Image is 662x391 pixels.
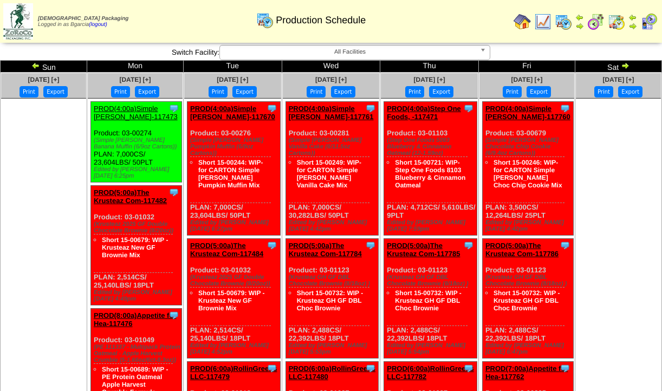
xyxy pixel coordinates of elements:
div: Edited by [PERSON_NAME] [DATE] 6:47pm [485,342,573,355]
a: PROD(6:00a)RollinGreens LLC-117480 [289,364,375,381]
a: PROD(5:00a)The Krusteaz Com-117482 [94,188,167,205]
img: Tooltip [365,363,376,374]
button: Export [232,86,257,97]
img: Tooltip [168,187,179,198]
a: PROD(5:00a)The Krusteaz Com-117786 [485,242,559,258]
a: PROD(4:00a)Step One Foods, -117471 [387,105,461,121]
div: (Krusteaz 2025 GF Double Chocolate Brownie (8/20oz)) [190,274,280,287]
img: arrowleft.gif [628,13,637,22]
a: [DATE] [+] [315,76,347,83]
td: Wed [282,61,380,73]
td: Sat [575,61,662,73]
button: Print [594,86,613,97]
img: Tooltip [267,363,277,374]
td: Tue [184,61,282,73]
a: Short 15-00721: WIP- Step One Foods 8103 Blueberry & Cinnamon Oatmeal [395,159,465,189]
img: Tooltip [168,310,179,321]
div: Product: 03-00274 PLAN: 7,000CS / 23,604LBS / 50PLT [90,102,181,183]
div: (Simple [PERSON_NAME] Vanilla Cake (6/11.5oz Cartons)) [289,137,378,157]
button: Print [111,86,130,97]
td: Sun [1,61,87,73]
div: Product: 03-00679 PLAN: 3,500CS / 12,264LBS / 25PLT [482,102,573,236]
div: (Krusteaz GH GF DBL Chocolate Brownie (8/18oz) ) [485,274,573,287]
img: arrowleft.gif [575,13,584,22]
a: PROD(5:00a)The Krusteaz Com-117785 [387,242,460,258]
button: Export [429,86,453,97]
a: PROD(5:00a)The Krusteaz Com-117484 [190,242,263,258]
span: [DEMOGRAPHIC_DATA] Packaging [38,16,128,22]
img: Tooltip [560,240,570,251]
img: arrowright.gif [621,61,629,70]
div: Edited by [PERSON_NAME] [DATE] 7:59pm [387,219,476,232]
a: Short 15-00249: WIP-for CARTON Simple [PERSON_NAME] Vanilla Cake Mix [297,159,361,189]
img: arrowleft.gif [31,61,40,70]
a: Short 15-00732: WIP - Krusteaz GH GF DBL Choc Brownie [395,289,461,312]
a: Short 15-00732: WIP - Krusteaz GH GF DBL Choc Brownie [297,289,363,312]
button: Export [331,86,355,97]
div: Edited by [PERSON_NAME] [DATE] 4:42pm [289,219,378,232]
div: Product: 03-01123 PLAN: 2,488CS / 22,392LBS / 18PLT [482,239,573,359]
a: [DATE] [+] [119,76,151,83]
img: calendarinout.gif [608,13,625,30]
img: Tooltip [365,240,376,251]
button: Export [43,86,68,97]
img: Tooltip [463,103,474,114]
div: Edited by [PERSON_NAME] [DATE] 4:52pm [190,342,280,355]
div: (PE 111337 - Multipack Protein Oatmeal - Apple Harvest Crumble (5-1.66oz/6ct-8.3oz)) [94,344,181,363]
a: PROD(7:00a)Appetite for Hea-117762 [485,364,568,381]
img: Tooltip [560,103,570,114]
img: home.gif [514,13,531,30]
div: (Simple [PERSON_NAME] Banana Muffin (6/9oz Cartons)) [94,137,181,150]
a: PROD(4:00a)Simple [PERSON_NAME]-117761 [289,105,374,121]
img: Tooltip [463,240,474,251]
button: Export [618,86,642,97]
button: Print [503,86,522,97]
span: [DATE] [+] [414,76,445,83]
div: Product: 03-01032 PLAN: 2,514CS / 25,140LBS / 18PLT [90,186,181,305]
img: Tooltip [267,240,277,251]
img: arrowright.gif [628,22,637,30]
button: Print [20,86,38,97]
a: [DATE] [+] [602,76,634,83]
td: Thu [380,61,479,73]
div: (Simple [PERSON_NAME] Pumpkin Muffin (6/9oz Cartons)) [190,137,280,157]
a: Short 15-00244: WIP-for CARTON Simple [PERSON_NAME] Pumpkin Muffin Mix [198,159,263,189]
div: Edited by [PERSON_NAME] [DATE] 5:53pm [289,342,378,355]
div: (Krusteaz GH GF DBL Chocolate Brownie (8/18oz) ) [387,274,476,287]
div: Product: 03-00281 PLAN: 7,000CS / 30,282LBS / 50PLT [285,102,378,236]
a: PROD(4:00a)Simple [PERSON_NAME]-117670 [190,105,275,121]
img: zoroco-logo-small.webp [3,3,33,40]
a: PROD(8:00a)Appetite for Hea-117476 [94,311,176,328]
a: Short 15-00732: WIP - Krusteaz GH GF DBL Choc Brownie [494,289,560,312]
img: arrowright.gif [575,22,584,30]
div: Edited by [PERSON_NAME] [DATE] 6:27pm [190,219,280,232]
a: (logout) [89,22,107,28]
button: Export [527,86,551,97]
img: Tooltip [168,103,179,114]
a: [DATE] [+] [217,76,248,83]
img: Tooltip [463,363,474,374]
div: Product: 03-01032 PLAN: 2,514CS / 25,140LBS / 18PLT [187,239,280,359]
a: PROD(5:00a)The Krusteaz Com-117784 [289,242,362,258]
span: [DATE] [+] [511,76,542,83]
div: Product: 03-01123 PLAN: 2,488CS / 22,392LBS / 18PLT [285,239,378,359]
div: Product: 03-01103 PLAN: 4,712CS / 5,610LBS / 9PLT [384,102,477,236]
div: Edited by [PERSON_NAME] [DATE] 4:42pm [485,219,573,232]
td: Fri [478,61,575,73]
a: PROD(6:00a)RollinGreens LLC-117782 [387,364,473,381]
div: (Step One Foods 5003 Blueberry & Cinnamon Oatmeal (12-1.59oz) [387,137,476,157]
button: Export [135,86,159,97]
span: Logged in as Bgarcia [38,16,128,28]
a: PROD(4:00a)Simple [PERSON_NAME]-117473 [94,105,178,121]
div: Product: 03-00276 PLAN: 7,000CS / 23,604LBS / 50PLT [187,102,280,236]
a: [DATE] [+] [28,76,59,83]
button: Print [405,86,424,97]
button: Print [209,86,228,97]
img: calendarblend.gif [587,13,605,30]
span: All Facilities [224,45,476,58]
